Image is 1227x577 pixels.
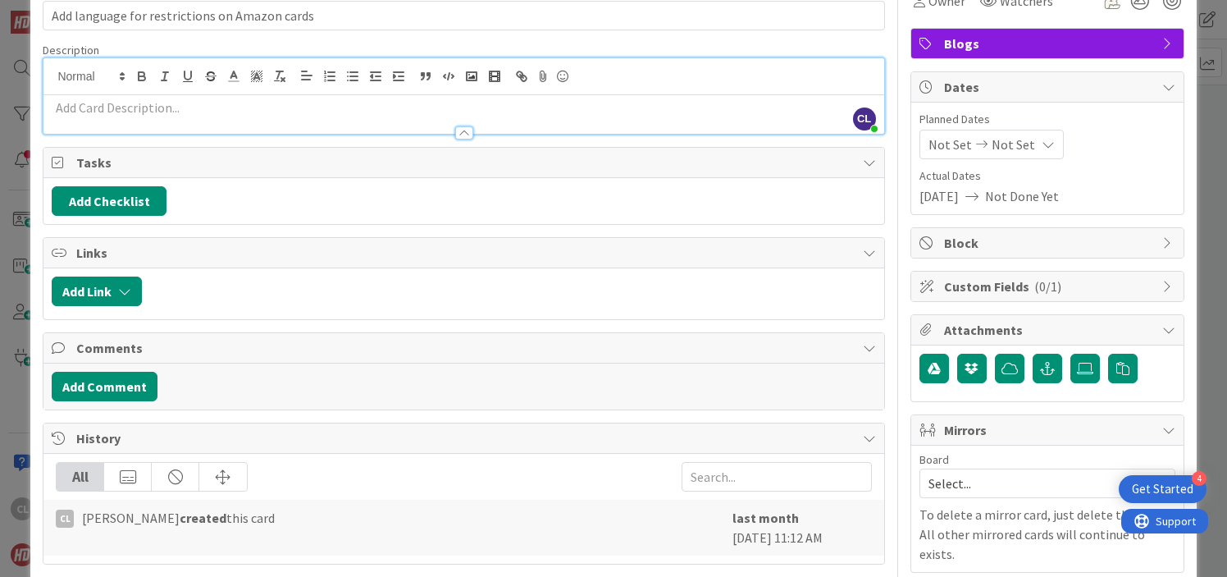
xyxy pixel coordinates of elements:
div: [DATE] 11:12 AM [732,508,872,547]
p: To delete a mirror card, just delete the card. All other mirrored cards will continue to exists. [919,505,1175,564]
span: Support [34,2,75,22]
div: 4 [1192,471,1206,486]
span: Not Set [992,135,1035,154]
span: Blogs [944,34,1154,53]
span: Custom Fields [944,277,1154,296]
span: Attachments [944,320,1154,340]
span: Not Set [928,135,972,154]
span: Links [76,243,854,263]
span: Not Done Yet [985,186,1059,206]
input: type card name here... [43,1,884,30]
span: Planned Dates [919,111,1175,128]
button: Add Link [52,277,142,306]
span: Block [944,233,1154,253]
span: Dates [944,77,1154,97]
b: created [180,510,226,526]
div: Open Get Started checklist, remaining modules: 4 [1119,475,1206,503]
input: Search... [682,462,872,492]
span: Tasks [76,153,854,172]
span: [DATE] [919,186,959,206]
span: [PERSON_NAME] this card [82,508,275,528]
span: Select... [928,472,1138,495]
span: CL [853,108,876,131]
button: Add Checklist [52,186,166,216]
div: All [57,463,104,491]
span: Actual Dates [919,167,1175,185]
div: Get Started [1132,481,1193,497]
div: CL [56,510,74,528]
button: Add Comment [52,372,157,401]
span: Board [919,454,949,465]
span: Comments [76,338,854,358]
span: ( 0/1 ) [1034,278,1061,295]
span: History [76,428,854,448]
span: Mirrors [944,420,1154,440]
b: last month [732,510,799,526]
span: Description [43,43,99,57]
